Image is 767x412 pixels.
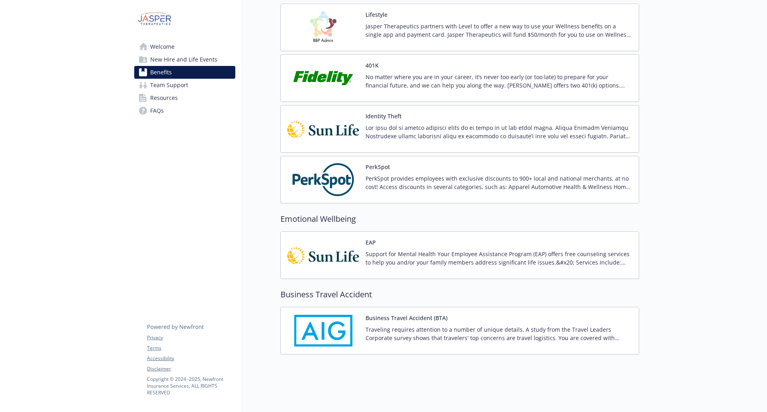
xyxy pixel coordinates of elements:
a: Team Support [134,79,235,92]
p: No matter where you are in your career, it’s never too early (or too late) to prepare for your fi... [366,73,632,90]
a: Privacy [147,334,235,341]
p: Jasper Therapeutics partners with Level to offer a new way to use your Wellness benefits on a sin... [366,22,632,39]
span: New Hire and Life Events [150,53,217,66]
img: BBP Administration carrier logo [287,10,359,44]
img: PerkSpot carrier logo [287,163,359,197]
a: Welcome [134,40,235,53]
p: Support for Mental Health Your Employee Assistance Program (EAP) offers free counseling services ... [366,250,632,267]
a: Benefits [134,66,235,79]
button: Lifestyle [366,10,387,19]
button: Identity Theft [366,112,401,120]
a: Accessibility [147,355,235,362]
button: PerkSpot [366,163,390,171]
p: Copyright © 2024 - 2025 , Newfront Insurance Services, ALL RIGHTS RESERVED [147,376,235,396]
button: Business Travel Accident (BTA) [366,314,447,322]
span: FAQs [150,104,164,117]
a: Terms [147,344,235,352]
p: Traveling requires attention to a number of unique details. A study from the Travel Leaders Corpo... [366,325,632,342]
a: FAQs [134,104,235,117]
a: Resources [134,92,235,104]
img: Sun Life Financial carrier logo [287,112,359,146]
span: Welcome [150,40,175,53]
button: EAP [366,238,376,247]
span: Benefits [150,66,172,79]
h2: Business Travel Accident [280,289,639,301]
h2: Emotional Wellbeing [280,213,639,225]
button: 401K [366,61,379,70]
p: PerkSpot provides employees with exclusive discounts to 900+ local and national merchants, at no ... [366,174,632,191]
img: Fidelity Investments carrier logo [287,61,359,95]
p: Lor ipsu dol si ametco adipisci elits do ei tempo in ut lab etdol magna. Aliqua Enimadm Veniamqu ... [366,123,632,140]
span: Team Support [150,79,188,92]
img: Sun Life Financial carrier logo [287,238,359,272]
span: Resources [150,92,178,104]
a: Disclaimer [147,365,235,372]
a: New Hire and Life Events [134,53,235,66]
img: AIG American General Life Insurance Company carrier logo [287,314,359,348]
